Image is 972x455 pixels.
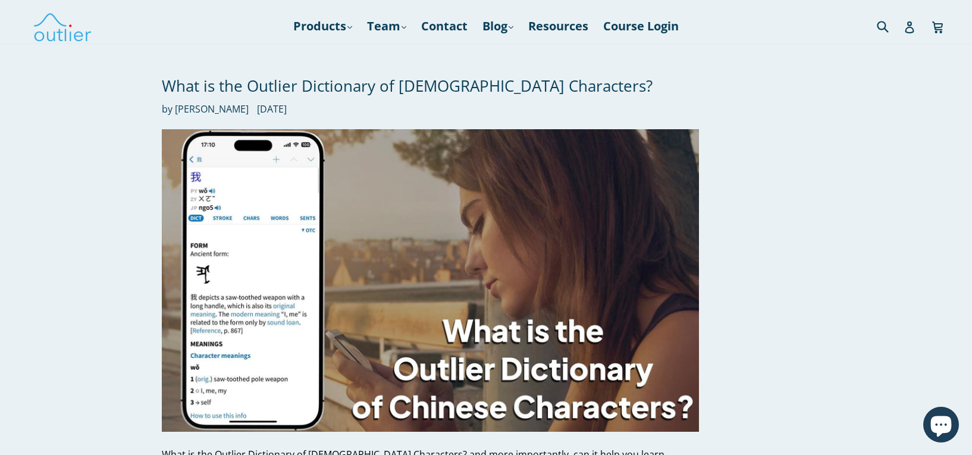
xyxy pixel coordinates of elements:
time: [DATE] [257,102,287,116]
a: Course Login [597,15,685,37]
a: Team [361,15,412,37]
img: Outlier Linguistics [33,9,92,43]
inbox-online-store-chat: Shopify online store chat [920,407,962,445]
a: Blog [476,15,519,37]
a: Resources [522,15,594,37]
a: Products [287,15,358,37]
input: Search [874,14,907,38]
span: by [PERSON_NAME] [162,102,249,116]
img: What is the Outlier Dictionary of Chinese Characters? [162,129,699,432]
a: Contact [415,15,474,37]
a: What is the Outlier Dictionary of [DEMOGRAPHIC_DATA] Characters? [162,75,653,96]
